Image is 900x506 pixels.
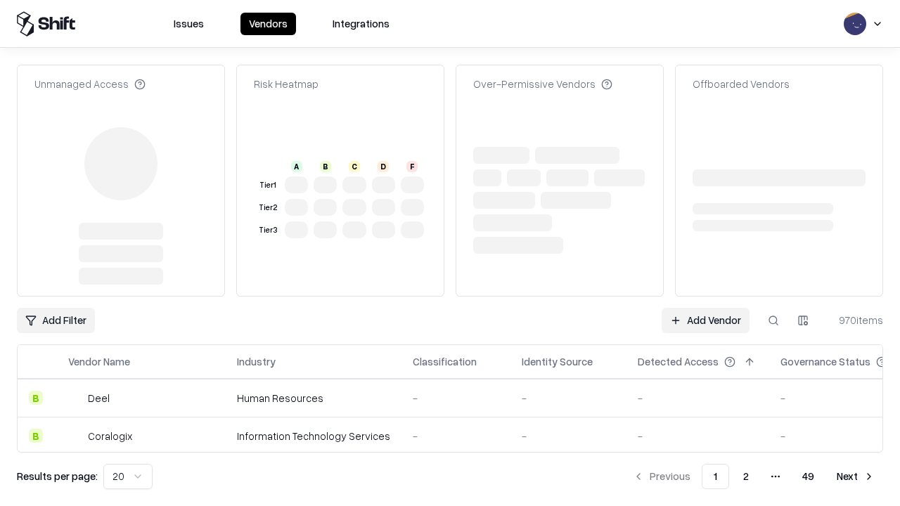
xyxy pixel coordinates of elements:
div: A [291,161,302,172]
div: C [349,161,360,172]
div: Unmanaged Access [34,77,146,91]
button: Issues [165,13,212,35]
div: Detected Access [638,354,719,369]
div: - [638,429,758,443]
div: Classification [413,354,477,369]
div: Governance Status [780,354,870,369]
div: Industry [237,354,276,369]
img: Deel [68,391,82,405]
div: Tier 3 [257,224,279,236]
div: Over-Permissive Vendors [473,77,612,91]
div: Coralogix [88,429,132,443]
div: F [406,161,418,172]
nav: pagination [624,464,883,489]
a: Add Vendor [662,308,750,333]
div: Identity Source [522,354,593,369]
div: - [413,429,499,443]
div: B [29,391,43,405]
div: Offboarded Vendors [693,77,790,91]
div: - [413,391,499,406]
div: - [522,429,615,443]
div: Information Technology Services [237,429,390,443]
img: Coralogix [68,429,82,443]
div: D [378,161,389,172]
div: Vendor Name [68,354,130,369]
div: Risk Heatmap [254,77,319,91]
div: B [320,161,331,172]
div: Tier 1 [257,179,279,191]
p: Results per page: [17,469,98,484]
button: Next [828,464,883,489]
div: Tier 2 [257,202,279,214]
div: Deel [88,391,110,406]
div: Human Resources [237,391,390,406]
button: 49 [791,464,825,489]
div: - [638,391,758,406]
button: Vendors [240,13,296,35]
div: B [29,429,43,443]
button: Add Filter [17,308,95,333]
button: Integrations [324,13,398,35]
div: 970 items [827,313,883,327]
button: 1 [702,464,729,489]
button: 2 [732,464,760,489]
div: - [522,391,615,406]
